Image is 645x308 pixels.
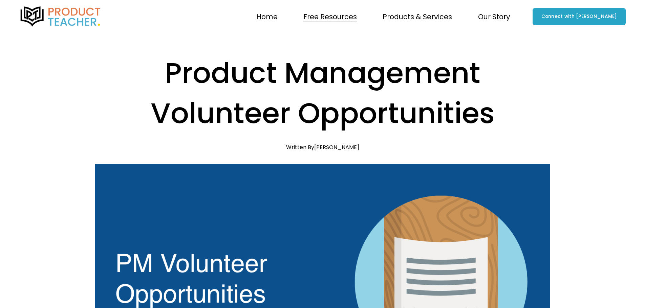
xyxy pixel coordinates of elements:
[95,53,550,133] h1: Product Management Volunteer Opportunities
[314,143,359,151] a: [PERSON_NAME]
[478,10,510,23] span: Our Story
[383,9,452,23] a: folder dropdown
[383,10,452,23] span: Products & Services
[478,9,510,23] a: folder dropdown
[533,8,626,25] a: Connect with [PERSON_NAME]
[303,10,357,23] span: Free Resources
[19,6,102,27] img: Product Teacher
[256,9,278,23] a: Home
[286,144,359,150] div: Written By
[303,9,357,23] a: folder dropdown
